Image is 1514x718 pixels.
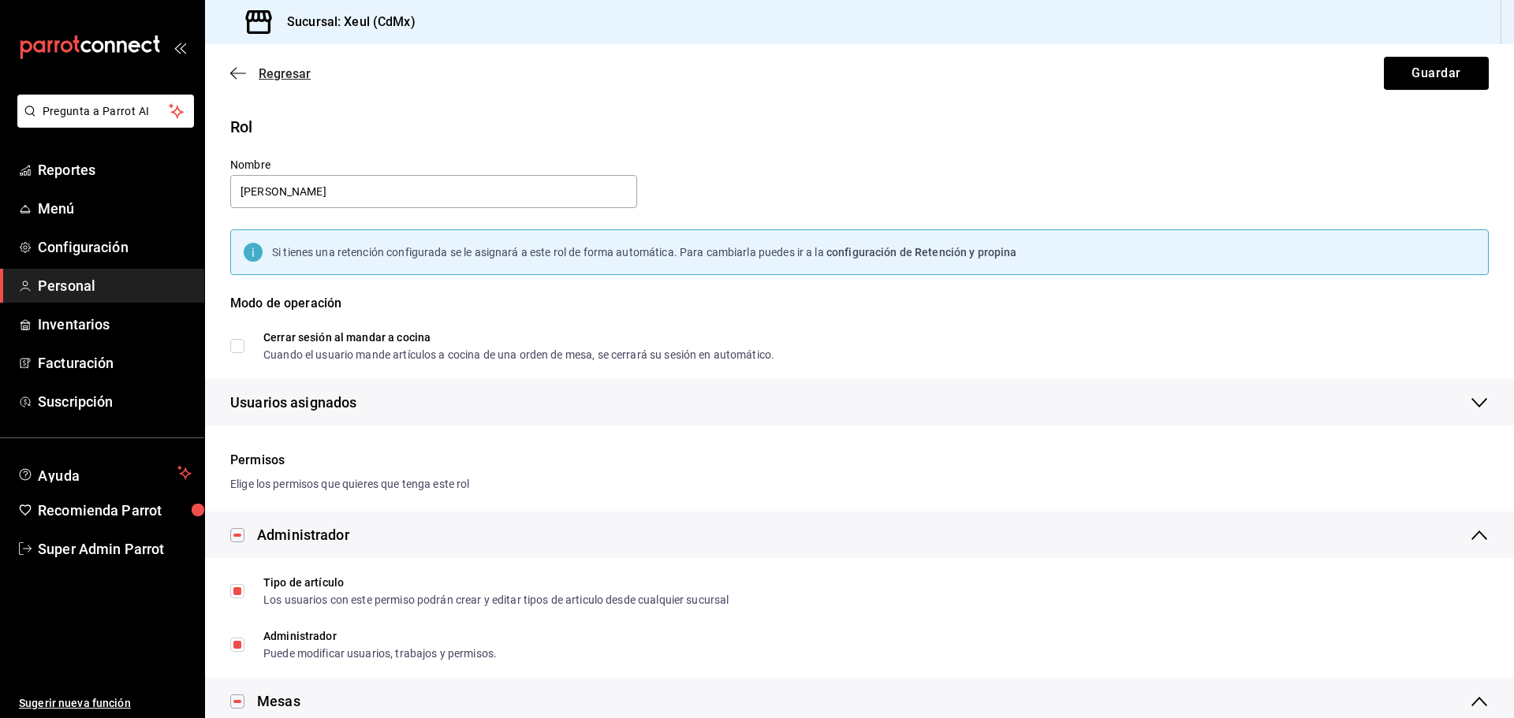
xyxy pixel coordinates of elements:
[257,524,349,545] div: Administrador
[230,451,1489,470] div: Permisos
[263,332,774,343] div: Cerrar sesión al mandar a cocina
[263,594,729,605] div: Los usuarios con este permiso podrán crear y editar tipos de articulo desde cualquier sucursal
[230,392,356,413] span: Usuarios asignados
[43,103,170,120] span: Pregunta a Parrot AI
[17,95,194,128] button: Pregunta a Parrot AI
[38,236,192,258] span: Configuración
[274,13,416,32] h3: Sucursal: Xeul (CdMx)
[38,275,192,296] span: Personal
[826,246,1017,259] span: configuración de Retención y propina
[173,41,186,54] button: open_drawer_menu
[38,391,192,412] span: Suscripción
[263,577,729,588] div: Tipo de artículo
[263,648,497,659] div: Puede modificar usuarios, trabajos y permisos.
[38,538,192,560] span: Super Admin Parrot
[257,690,300,712] div: Mesas
[263,631,497,642] div: Administrador
[230,66,311,81] button: Regresar
[230,159,637,170] label: Nombre
[230,294,1489,332] div: Modo de operación
[263,349,774,360] div: Cuando el usuario mande artículos a cocina de una orden de mesa, se cerrará su sesión en automático.
[38,352,192,374] span: Facturación
[272,246,826,259] span: Si tienes una retención configurada se le asignará a este rol de forma automática. Para cambiarla...
[230,115,1489,139] div: Rol
[38,198,192,219] span: Menú
[38,500,192,521] span: Recomienda Parrot
[11,114,194,131] a: Pregunta a Parrot AI
[38,463,171,482] span: Ayuda
[19,695,192,712] span: Sugerir nueva función
[230,476,1489,493] div: Elige los permisos que quieres que tenga este rol
[38,159,192,180] span: Reportes
[259,66,311,81] span: Regresar
[1384,57,1489,90] button: Guardar
[38,314,192,335] span: Inventarios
